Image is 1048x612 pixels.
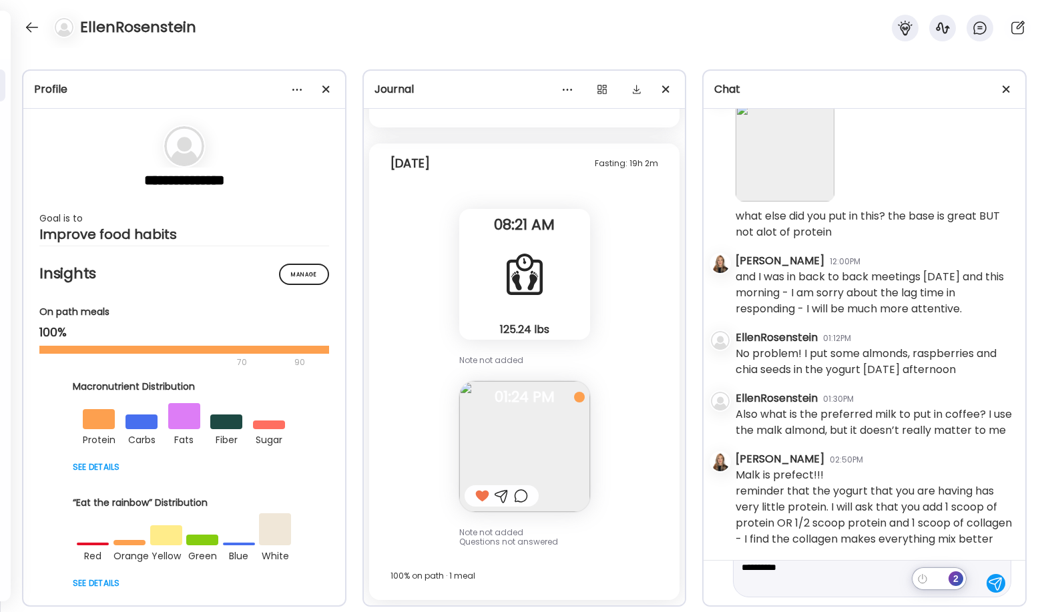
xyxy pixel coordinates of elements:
div: [DATE] [390,156,430,172]
div: red [77,545,109,564]
span: 01:24 PM [459,391,590,403]
div: white [259,545,291,564]
div: sugar [253,429,285,448]
img: bg-avatar-default.svg [55,18,73,37]
h4: EllenRosenstein [80,17,196,38]
img: images%2FPQQzDER4NsVhM705N9ampE3k93t2%2FrcLfLhGH9Nw0ZhVUIaya%2FlD2S5eCmuvaMjUBjt7lK_240 [459,381,590,512]
div: what else did you put in this? the base is great BUT not alot of protein [736,208,1015,240]
div: Journal [374,81,675,97]
div: Macronutrient Distribution [73,380,296,394]
div: fiber [210,429,242,448]
div: and I was in back to back meetings [DATE] and this morning - I am sorry about the lag time in res... [736,269,1015,317]
div: 02:50PM [830,454,863,466]
div: On path meals [39,305,329,319]
div: [PERSON_NAME] [736,451,824,467]
div: Also what is the preferred milk to put in coffee? I use the malk almond, but it doesn’t really ma... [736,406,1015,438]
span: Note not added [459,527,523,538]
div: yellow [150,545,182,564]
div: Profile [34,81,334,97]
div: 125.24 lbs [465,322,585,336]
div: 01:12PM [823,332,851,344]
div: Improve food habits [39,226,329,242]
div: EllenRosenstein [736,390,818,406]
div: 90 [293,354,306,370]
div: protein [83,429,115,448]
div: Manage [279,264,329,285]
div: No problem! I put some almonds, raspberries and chia seeds in the yogurt [DATE] afternoon [736,346,1015,378]
div: 12:00PM [830,256,860,268]
div: 100% on path · 1 meal [390,568,659,584]
div: [PERSON_NAME] [736,253,824,269]
img: avatars%2FC7qqOxmwlCb4p938VsoDHlkq1VT2 [711,452,730,471]
img: images%2FPQQzDER4NsVhM705N9ampE3k93t2%2F8xRfzQ0mgMQfeIpbN6OW%2FkZm2oGd1EA1ATFJVWDnr_240 [736,103,834,202]
div: “Eat the rainbow” Distribution [73,496,296,510]
span: Note not added [459,354,523,366]
img: bg-avatar-default.svg [711,331,730,350]
div: Malk is prefect!!! reminder that the yogurt that you are having has very little protein. I will a... [736,467,1015,547]
div: 70 [39,354,290,370]
div: Goal is to [39,210,329,226]
div: blue [223,545,255,564]
div: Fasting: 19h 2m [595,156,658,172]
h2: Insights [39,264,329,284]
div: 01:30PM [823,393,854,405]
img: bg-avatar-default.svg [711,392,730,410]
div: green [186,545,218,564]
img: bg-avatar-default.svg [164,126,204,166]
span: 08:21 AM [459,219,590,231]
div: 100% [39,324,329,340]
div: Chat [714,81,1015,97]
div: carbs [125,429,158,448]
div: EllenRosenstein [736,330,818,346]
div: orange [113,545,146,564]
span: Questions not answered [459,536,558,547]
img: avatars%2FC7qqOxmwlCb4p938VsoDHlkq1VT2 [711,254,730,273]
div: fats [168,429,200,448]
